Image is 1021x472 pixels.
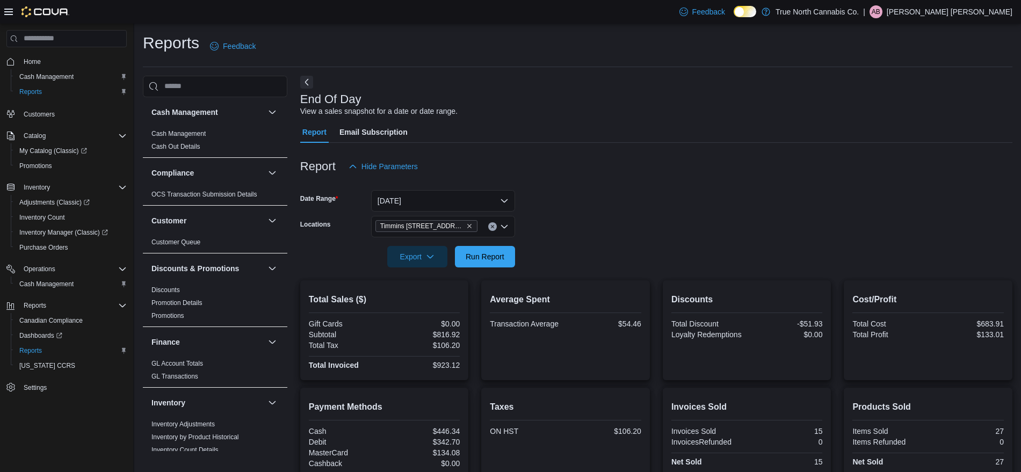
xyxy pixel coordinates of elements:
[852,319,926,328] div: Total Cost
[15,144,127,157] span: My Catalog (Classic)
[19,181,127,194] span: Inventory
[15,196,94,209] a: Adjustments (Classic)
[19,198,90,207] span: Adjustments (Classic)
[671,330,745,339] div: Loyalty Redemptions
[151,129,206,138] span: Cash Management
[19,263,60,275] button: Operations
[151,433,239,441] a: Inventory by Product Historical
[2,298,131,313] button: Reports
[309,330,382,339] div: Subtotal
[266,262,279,275] button: Discounts & Promotions
[11,225,131,240] a: Inventory Manager (Classic)
[734,6,756,17] input: Dark Mode
[266,396,279,409] button: Inventory
[19,129,50,142] button: Catalog
[19,299,50,312] button: Reports
[151,238,200,246] a: Customer Queue
[671,438,745,446] div: InvoicesRefunded
[749,458,823,466] div: 15
[490,319,563,328] div: Transaction Average
[151,420,215,429] span: Inventory Adjustments
[24,383,47,392] span: Settings
[568,319,641,328] div: $54.46
[466,251,504,262] span: Run Report
[863,5,865,18] p: |
[151,168,264,178] button: Compliance
[15,359,127,372] span: Washington CCRS
[568,427,641,435] div: $106.20
[15,226,127,239] span: Inventory Manager (Classic)
[309,319,382,328] div: Gift Cards
[344,156,422,177] button: Hide Parameters
[19,280,74,288] span: Cash Management
[692,6,725,17] span: Feedback
[2,262,131,277] button: Operations
[143,127,287,157] div: Cash Management
[870,5,882,18] div: Austen Bourgon
[19,228,108,237] span: Inventory Manager (Classic)
[488,222,497,231] button: Clear input
[19,129,127,142] span: Catalog
[19,243,68,252] span: Purchase Orders
[2,128,131,143] button: Catalog
[19,213,65,222] span: Inventory Count
[309,401,460,413] h2: Payment Methods
[749,427,823,435] div: 15
[143,32,199,54] h1: Reports
[2,180,131,195] button: Inventory
[151,299,202,307] a: Promotion Details
[151,311,184,320] span: Promotions
[300,194,338,203] label: Date Range
[19,88,42,96] span: Reports
[151,215,186,226] h3: Customer
[15,70,127,83] span: Cash Management
[151,337,264,347] button: Finance
[11,277,131,292] button: Cash Management
[266,336,279,348] button: Finance
[206,35,260,57] a: Feedback
[143,188,287,205] div: Compliance
[776,5,859,18] p: True North Cannabis Co.
[15,226,112,239] a: Inventory Manager (Classic)
[15,211,69,224] a: Inventory Count
[11,240,131,255] button: Purchase Orders
[387,319,460,328] div: $0.00
[11,84,131,99] button: Reports
[24,265,55,273] span: Operations
[2,380,131,395] button: Settings
[151,420,215,428] a: Inventory Adjustments
[675,1,729,23] a: Feedback
[872,5,880,18] span: AB
[387,341,460,350] div: $106.20
[387,438,460,446] div: $342.70
[19,147,87,155] span: My Catalog (Classic)
[19,299,127,312] span: Reports
[671,458,702,466] strong: Net Sold
[15,196,127,209] span: Adjustments (Classic)
[671,319,745,328] div: Total Discount
[15,85,46,98] a: Reports
[2,106,131,121] button: Customers
[19,181,54,194] button: Inventory
[300,106,458,117] div: View a sales snapshot for a date or date range.
[143,236,287,253] div: Customer
[151,263,239,274] h3: Discounts & Promotions
[300,160,336,173] h3: Report
[387,361,460,369] div: $923.12
[24,57,41,66] span: Home
[19,107,127,120] span: Customers
[387,459,460,468] div: $0.00
[309,361,359,369] strong: Total Invoiced
[15,344,127,357] span: Reports
[19,55,45,68] a: Home
[887,5,1012,18] p: [PERSON_NAME] [PERSON_NAME]
[15,144,91,157] a: My Catalog (Classic)
[749,330,823,339] div: $0.00
[151,372,198,381] span: GL Transactions
[223,41,256,52] span: Feedback
[852,427,926,435] div: Items Sold
[15,278,127,291] span: Cash Management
